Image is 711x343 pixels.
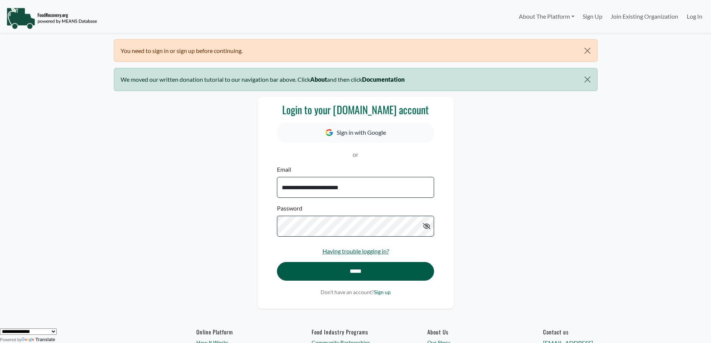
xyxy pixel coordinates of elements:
[114,39,598,62] div: You need to sign in or sign up before continuing.
[606,9,682,24] a: Join Existing Organization
[277,165,291,174] label: Email
[277,288,434,296] p: Don't have an account?
[362,76,405,83] b: Documentation
[310,76,327,83] b: About
[325,129,333,136] img: Google Icon
[514,9,578,24] a: About The Platform
[277,150,434,159] p: or
[22,337,55,342] a: Translate
[683,9,707,24] a: Log In
[22,337,35,343] img: Google Translate
[579,9,606,24] a: Sign Up
[322,247,389,255] a: Having trouble logging in?
[578,40,597,62] button: Close
[114,68,598,91] div: We moved our written donation tutorial to our navigation bar above. Click and then click
[277,103,434,116] h3: Login to your [DOMAIN_NAME] account
[277,204,302,213] label: Password
[6,7,97,29] img: NavigationLogo_FoodRecovery-91c16205cd0af1ed486a0f1a7774a6544ea792ac00100771e7dd3ec7c0e58e41.png
[277,122,434,143] button: Sign in with Google
[578,68,597,91] button: Close
[374,289,391,295] a: Sign up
